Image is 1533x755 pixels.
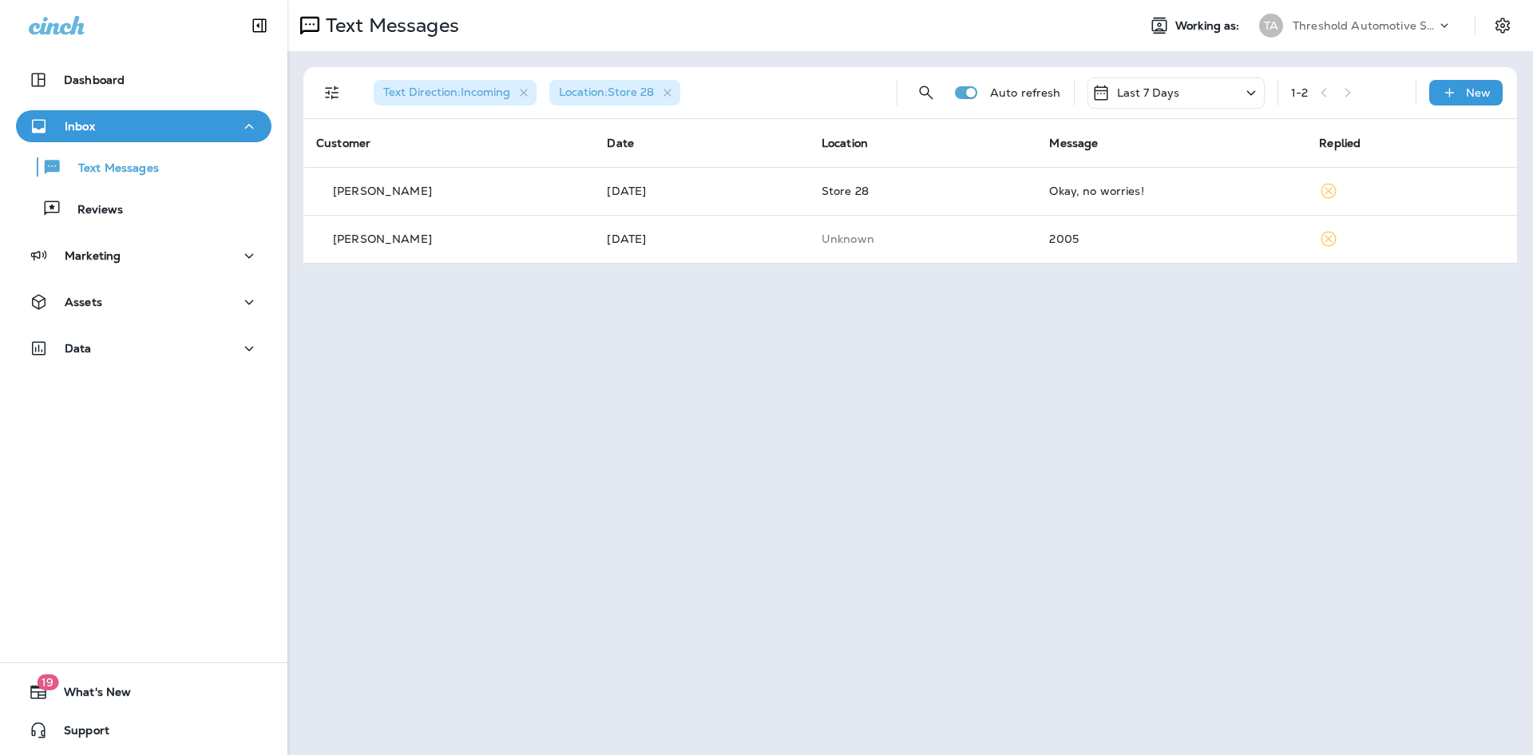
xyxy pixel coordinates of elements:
[1049,136,1098,150] span: Message
[16,150,271,184] button: Text Messages
[1259,14,1283,38] div: TA
[64,74,125,86] p: Dashboard
[16,240,271,272] button: Marketing
[65,249,121,262] p: Marketing
[16,286,271,318] button: Assets
[16,64,271,96] button: Dashboard
[822,232,1024,245] p: This customer does not have a last location and the phone number they messaged is not assigned to...
[16,332,271,364] button: Data
[607,232,795,245] p: Aug 27, 2025 04:20 PM
[16,714,271,746] button: Support
[237,10,282,42] button: Collapse Sidebar
[1049,185,1293,197] div: Okay, no worries!
[822,184,869,198] span: Store 28
[16,192,271,225] button: Reviews
[316,136,370,150] span: Customer
[48,685,131,705] span: What's New
[549,80,680,105] div: Location:Store 28
[65,342,92,355] p: Data
[1291,86,1308,99] div: 1 - 2
[1466,86,1491,99] p: New
[822,136,868,150] span: Location
[319,14,459,38] p: Text Messages
[333,232,432,245] p: [PERSON_NAME]
[333,185,432,197] p: [PERSON_NAME]
[16,110,271,142] button: Inbox
[1293,19,1436,32] p: Threshold Automotive Service dba Grease Monkey
[16,676,271,708] button: 19What's New
[1175,19,1243,33] span: Working as:
[1488,11,1517,40] button: Settings
[48,724,109,743] span: Support
[316,77,348,109] button: Filters
[65,120,95,133] p: Inbox
[607,136,634,150] span: Date
[1319,136,1361,150] span: Replied
[559,85,654,99] span: Location : Store 28
[65,296,102,308] p: Assets
[607,185,795,197] p: Aug 29, 2025 09:55 AM
[1049,232,1293,245] div: 2005
[62,161,159,177] p: Text Messages
[383,85,510,99] span: Text Direction : Incoming
[37,674,58,690] span: 19
[1117,86,1180,99] p: Last 7 Days
[61,203,123,218] p: Reviews
[374,80,537,105] div: Text Direction:Incoming
[910,77,942,109] button: Search Messages
[990,86,1061,99] p: Auto refresh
